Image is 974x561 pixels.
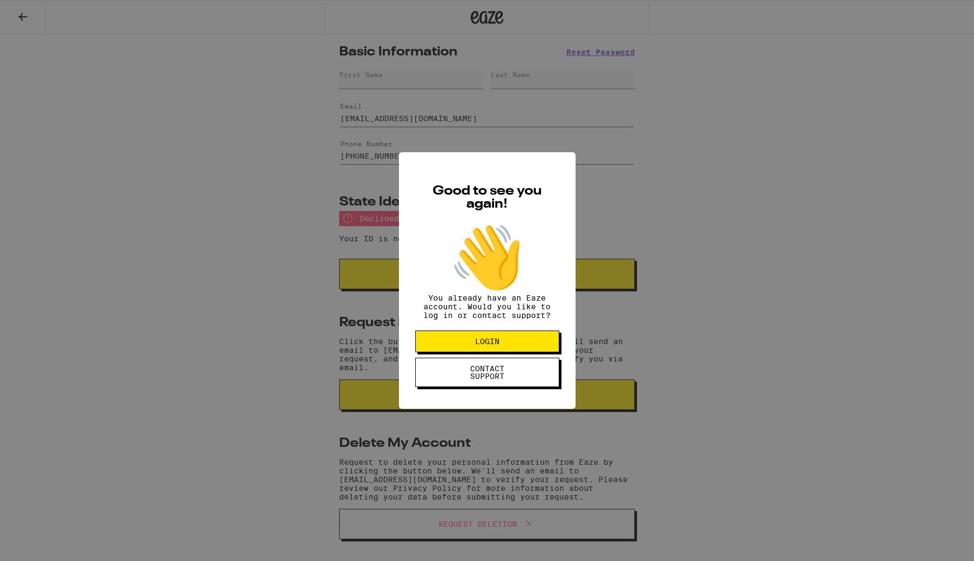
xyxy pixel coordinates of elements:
h2: Good to see you again! [415,185,559,211]
p: You already have an Eaze account. Would you like to log in or contact support? [415,294,559,320]
div: 👋 [415,222,559,294]
span: LOGIN [475,338,500,345]
span: CONTACT SUPPORT [459,365,515,380]
button: CONTACT SUPPORT [415,358,559,387]
button: LOGIN [415,331,559,352]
